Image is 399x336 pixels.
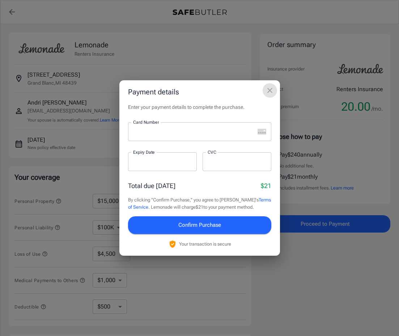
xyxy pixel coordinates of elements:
[208,149,216,155] label: CVC
[258,129,266,135] svg: unknown
[133,128,255,135] iframe: Secure card number input frame
[128,103,271,111] p: Enter your payment details to complete the purchase.
[261,181,271,191] p: $21
[133,158,192,165] iframe: Secure expiration date input frame
[128,181,175,191] p: Total due [DATE]
[133,149,155,155] label: Expiry Date
[133,119,159,125] label: Card Number
[128,196,271,210] p: By clicking "Confirm Purchase," you agree to [PERSON_NAME]'s . Lemonade will charge $21 to your p...
[178,220,221,230] span: Confirm Purchase
[128,216,271,234] button: Confirm Purchase
[263,83,277,98] button: close
[179,241,231,247] p: Your transaction is secure
[128,197,271,210] a: Terms of Service
[208,158,266,165] iframe: Secure CVC input frame
[119,80,280,103] h2: Payment details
